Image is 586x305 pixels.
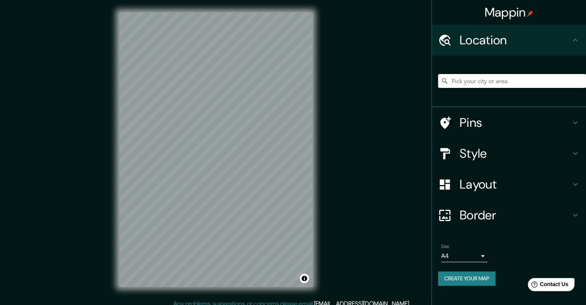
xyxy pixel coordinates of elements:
[485,5,534,20] h4: Mappin
[432,107,586,138] div: Pins
[432,200,586,231] div: Border
[119,12,313,287] canvas: Map
[300,274,309,283] button: Toggle attribution
[438,271,495,286] button: Create your map
[460,115,571,130] h4: Pins
[432,25,586,56] div: Location
[527,10,533,17] img: pin-icon.png
[460,146,571,161] h4: Style
[432,138,586,169] div: Style
[460,32,571,48] h4: Location
[441,243,449,250] label: Size
[432,169,586,200] div: Layout
[460,207,571,223] h4: Border
[460,177,571,192] h4: Layout
[441,250,487,262] div: A4
[517,275,578,297] iframe: Help widget launcher
[438,74,586,88] input: Pick your city or area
